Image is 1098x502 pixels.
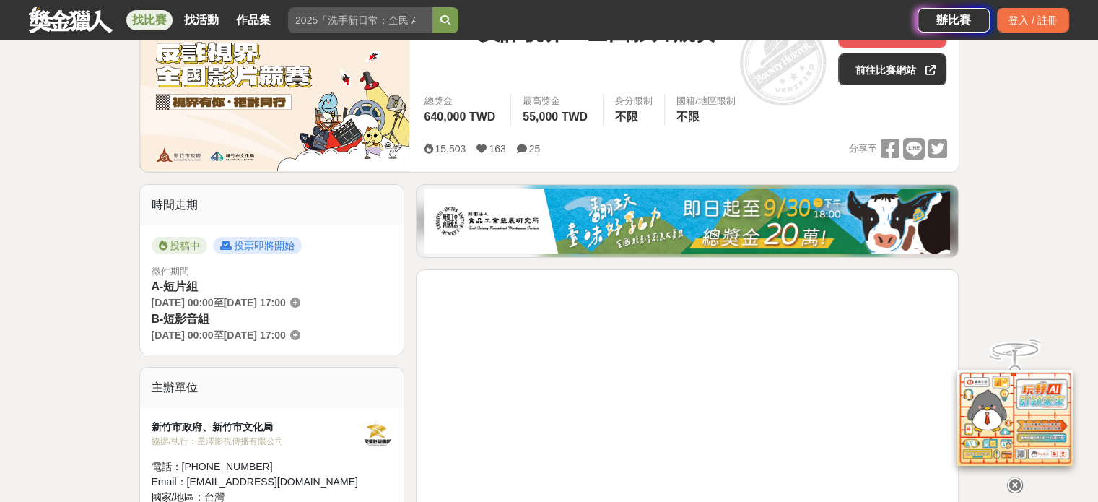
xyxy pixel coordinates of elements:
[523,111,588,123] span: 55,000 TWD
[152,280,199,293] span: A-短片組
[152,297,214,308] span: [DATE] 00:00
[152,266,189,277] span: 徵件期間
[489,143,505,155] span: 163
[140,368,404,408] div: 主辦單位
[224,297,286,308] span: [DATE] 17:00
[424,94,499,108] span: 總獎金
[848,138,876,160] span: 分享至
[615,94,653,108] div: 身分限制
[529,143,541,155] span: 25
[997,8,1069,33] div: 登入 / 註冊
[152,475,364,490] div: Email： [EMAIL_ADDRESS][DOMAIN_NAME]
[152,329,214,341] span: [DATE] 00:00
[178,10,225,30] a: 找活動
[214,297,224,308] span: 至
[140,185,404,225] div: 時間走期
[424,111,495,123] span: 640,000 TWD
[523,94,591,108] span: 最高獎金
[152,237,207,254] span: 投稿中
[676,111,700,123] span: 不限
[435,143,466,155] span: 15,503
[918,8,990,33] a: 辦比賽
[214,329,224,341] span: 至
[126,10,173,30] a: 找比賽
[152,459,364,475] div: 電話： [PHONE_NUMBER]
[676,94,736,108] div: 國籍/地區限制
[140,4,410,171] img: Cover Image
[152,420,364,435] div: 新竹市政府、新竹市文化局
[152,313,210,325] span: B-短影音組
[152,435,364,448] div: 協辦/執行： 星澤影視傳播有限公司
[213,237,302,254] span: 投票即將開始
[615,111,638,123] span: 不限
[230,10,276,30] a: 作品集
[957,365,1073,461] img: d2146d9a-e6f6-4337-9592-8cefde37ba6b.png
[288,7,432,33] input: 2025「洗手新日常：全民 ALL IN」洗手歌全台徵選
[224,329,286,341] span: [DATE] 17:00
[424,189,950,254] img: 1c81a89c-c1b3-4fd6-9c6e-7d29d79abef5.jpg
[838,53,946,85] a: 前往比賽網站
